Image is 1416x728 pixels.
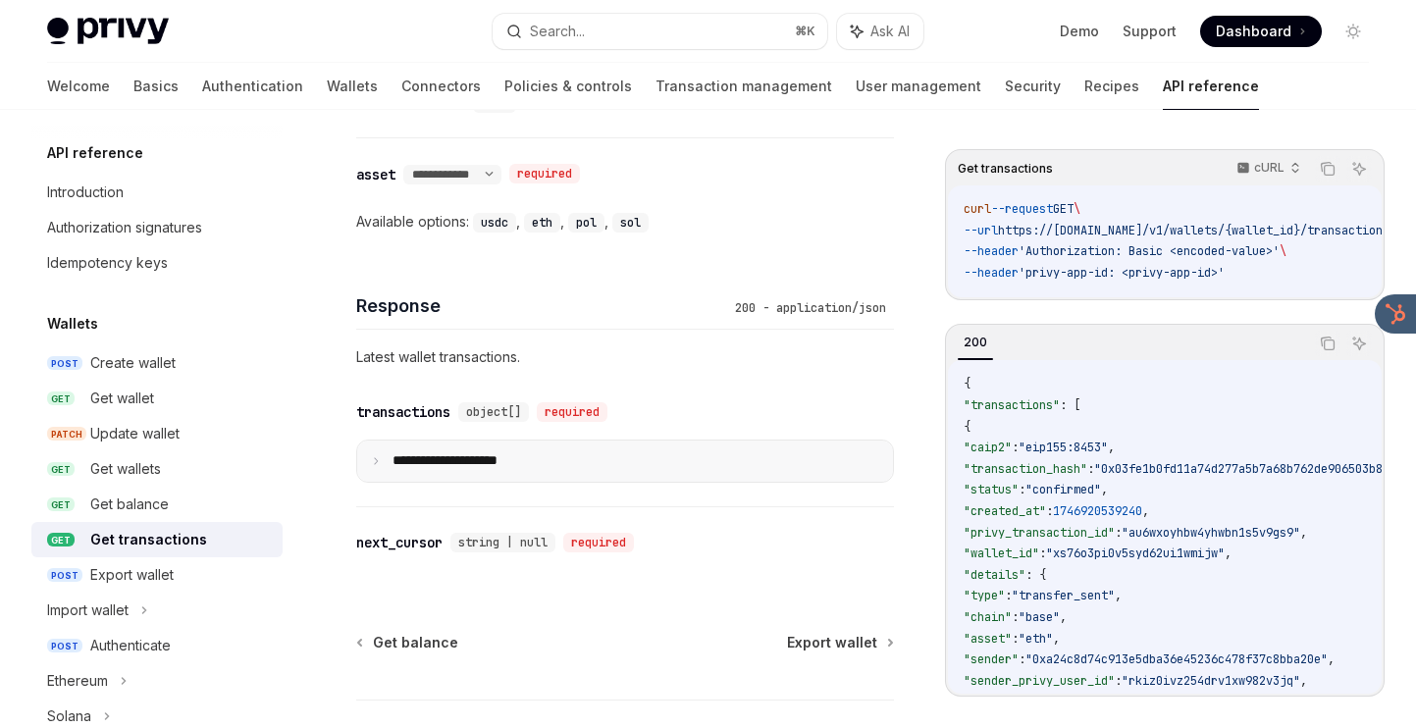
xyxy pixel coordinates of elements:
a: Get balance [358,633,458,652]
button: Search...⌘K [493,14,826,49]
span: string | null [458,535,548,550]
span: , [1053,631,1060,647]
div: , [473,210,524,234]
span: ⌘ K [795,24,815,39]
button: Ask AI [1346,156,1372,182]
span: { [964,376,970,391]
span: "status" [964,482,1019,497]
span: "chain" [964,609,1012,625]
span: --url [964,223,998,238]
h5: API reference [47,141,143,165]
a: Support [1123,22,1177,41]
span: POST [47,356,82,371]
div: Ethereum [47,669,108,693]
span: curl [964,201,991,217]
p: cURL [1254,160,1285,176]
a: Demo [1060,22,1099,41]
span: 'Authorization: Basic <encoded-value>' [1019,243,1280,259]
span: "confirmed" [1025,482,1101,497]
span: : [1019,482,1025,497]
span: : [1019,651,1025,667]
span: GET [47,533,75,547]
code: pol [568,213,604,233]
a: Connectors [401,63,481,110]
span: Export wallet [787,633,877,652]
div: required [509,164,580,183]
span: : [1115,673,1122,689]
span: GET [47,462,75,477]
a: Security [1005,63,1061,110]
span: "wallet_id" [964,546,1039,561]
a: GETGet balance [31,487,283,522]
span: "0xa24c8d74c913e5dba36e45236c478f37c8bba20e" [1025,651,1328,667]
span: Dashboard [1216,22,1291,41]
span: GET [47,497,75,512]
span: object[] [466,404,521,420]
span: 1746920539240 [1053,503,1142,519]
a: GETGet wallet [31,381,283,416]
div: asset [356,165,395,184]
button: Toggle dark mode [1337,16,1369,47]
span: , [1300,525,1307,541]
div: required [563,533,634,552]
span: "au6wxoyhbw4yhwbn1s5v9gs9" [1122,525,1300,541]
div: Introduction [47,181,124,204]
span: , [1142,503,1149,519]
div: Idempotency keys [47,251,168,275]
span: Get transactions [958,161,1053,177]
span: , [1115,588,1122,603]
a: Authorization signatures [31,210,283,245]
span: , [1060,609,1067,625]
div: Available options: [356,210,894,234]
span: "asset" [964,631,1012,647]
span: : [1012,631,1019,647]
span: : [1039,546,1046,561]
div: Authorization signatures [47,216,202,239]
img: light logo [47,18,169,45]
div: required [537,402,607,422]
div: Update wallet [90,422,180,445]
div: Search... [530,20,585,43]
span: Ask AI [870,22,910,41]
a: Transaction management [656,63,832,110]
span: "transactions" [964,397,1060,413]
span: , [1108,440,1115,455]
div: , [568,210,612,234]
a: Basics [133,63,179,110]
button: Copy the contents from the code block [1315,156,1340,182]
a: Introduction [31,175,283,210]
span: PATCH [47,427,86,442]
div: Get wallets [90,457,161,481]
div: Authenticate [90,634,171,657]
a: Dashboard [1200,16,1322,47]
a: PATCHUpdate wallet [31,416,283,451]
a: Welcome [47,63,110,110]
span: "transaction_hash" [964,461,1087,477]
span: --header [964,265,1019,281]
a: GETGet wallets [31,451,283,487]
span: "eip155:8453" [1019,440,1108,455]
div: Get transactions [90,528,207,551]
span: GET [1053,201,1074,217]
span: , [1300,673,1307,689]
span: : [1087,461,1094,477]
div: 200 [958,331,993,354]
code: eth [524,213,560,233]
span: --request [991,201,1053,217]
span: : { [1025,567,1046,583]
a: Authentication [202,63,303,110]
span: \ [1074,201,1080,217]
div: Solana [47,704,91,728]
h4: Response [356,292,727,319]
div: , [524,210,568,234]
div: transactions [356,402,450,422]
span: "eth" [1019,631,1053,647]
div: next_cursor [356,533,443,552]
button: cURL [1226,152,1309,185]
span: , [1101,482,1108,497]
span: : [1012,440,1019,455]
span: --header [964,243,1019,259]
span: "sender_privy_user_id" [964,673,1115,689]
span: "details" [964,567,1025,583]
span: , [1328,651,1335,667]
